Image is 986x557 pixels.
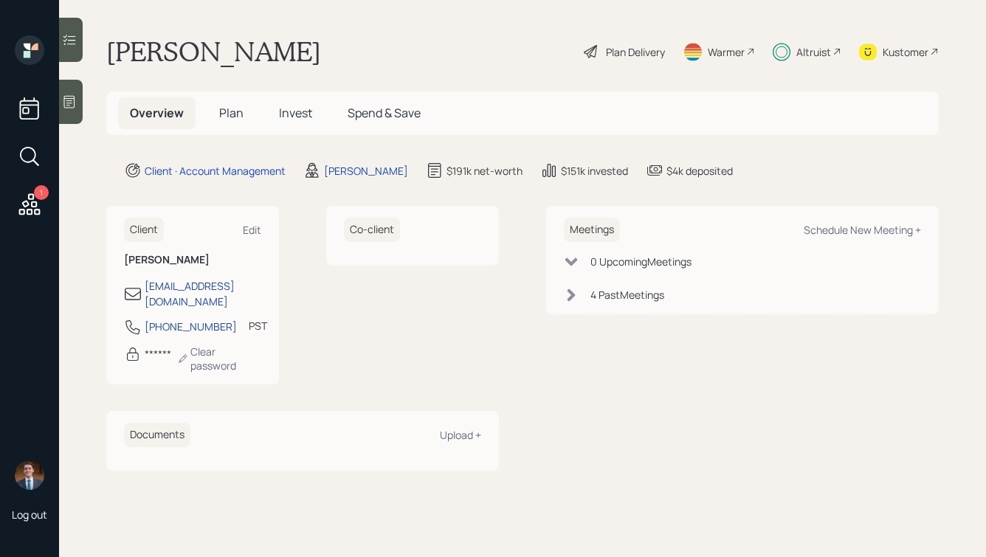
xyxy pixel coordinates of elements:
[177,345,261,373] div: Clear password
[606,44,665,60] div: Plan Delivery
[15,460,44,490] img: hunter_neumayer.jpg
[249,318,267,333] div: PST
[447,163,523,179] div: $191k net-worth
[561,163,628,179] div: $151k invested
[590,254,692,269] div: 0 Upcoming Meeting s
[124,218,164,242] h6: Client
[243,223,261,237] div: Edit
[130,105,184,121] span: Overview
[145,278,261,309] div: [EMAIL_ADDRESS][DOMAIN_NAME]
[124,254,261,266] h6: [PERSON_NAME]
[440,428,481,442] div: Upload +
[219,105,244,121] span: Plan
[324,163,408,179] div: [PERSON_NAME]
[145,319,237,334] div: [PHONE_NUMBER]
[708,44,745,60] div: Warmer
[883,44,928,60] div: Kustomer
[590,287,664,302] div: 4 Past Meeting s
[344,218,400,242] h6: Co-client
[564,218,620,242] h6: Meetings
[12,508,47,522] div: Log out
[279,105,312,121] span: Invest
[348,105,421,121] span: Spend & Save
[124,423,190,447] h6: Documents
[666,163,733,179] div: $4k deposited
[145,163,286,179] div: Client · Account Management
[106,35,321,68] h1: [PERSON_NAME]
[804,223,921,237] div: Schedule New Meeting +
[796,44,831,60] div: Altruist
[34,185,49,200] div: 1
